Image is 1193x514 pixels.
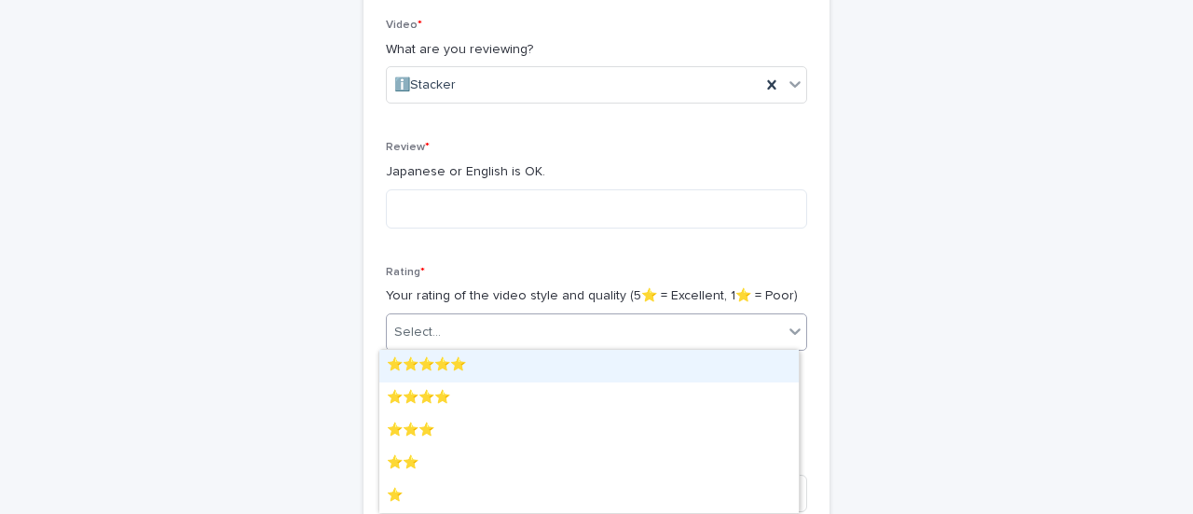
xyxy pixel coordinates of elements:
span: Review [386,142,430,153]
div: ⭐️⭐️⭐️⭐️⭐️ [379,350,799,382]
p: What are you reviewing? [386,40,807,60]
p: Your rating of the video style and quality (5⭐️ = Excellent, 1⭐️ = Poor) [386,286,807,306]
div: ⭐️⭐️ [379,448,799,480]
span: Rating [386,267,425,278]
p: Japanese or English is OK. [386,162,807,182]
div: ⭐️⭐️⭐️ [379,415,799,448]
span: Video [386,20,422,31]
span: ℹ️Stacker [394,76,456,95]
div: ⭐️ [379,480,799,513]
div: Select... [394,323,441,342]
div: ⭐️⭐️⭐️⭐️ [379,382,799,415]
